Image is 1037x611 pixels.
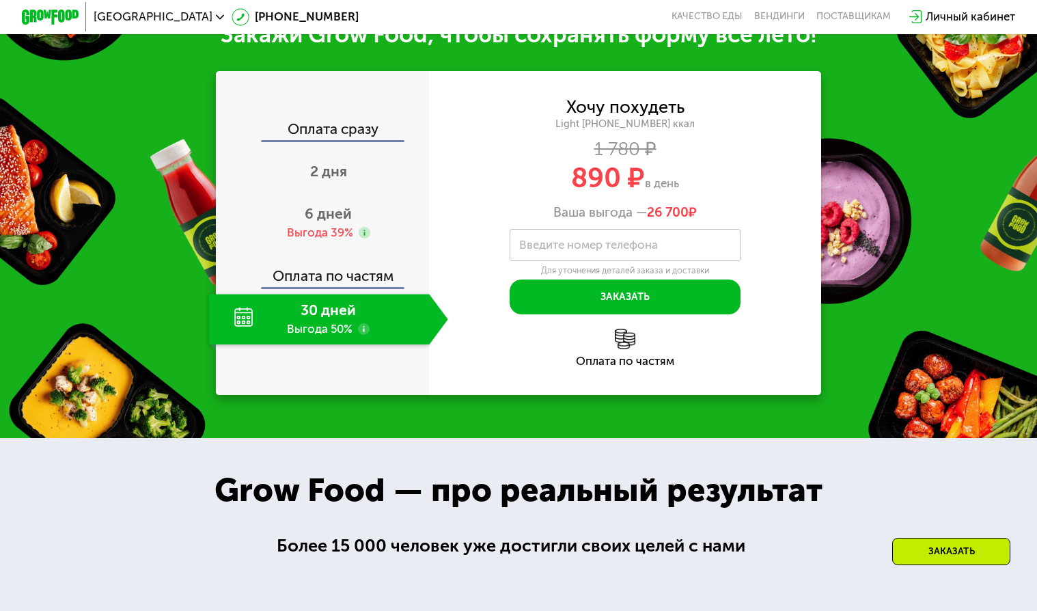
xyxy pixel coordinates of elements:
[571,161,645,194] span: 890 ₽
[754,11,805,23] a: Вендинги
[672,11,743,23] a: Качество еды
[615,329,635,349] img: l6xcnZfty9opOoJh.png
[232,8,359,25] a: [PHONE_NUMBER]
[926,8,1015,25] div: Личный кабинет
[217,122,429,140] div: Оплата сразу
[510,280,740,314] button: Заказать
[277,532,760,559] div: Более 15 000 человек уже достигли своих целей с нами
[816,11,891,23] div: поставщикам
[305,205,352,222] span: 6 дней
[94,11,212,23] span: [GEOGRAPHIC_DATA]
[892,538,1010,565] div: Заказать
[429,141,820,157] div: 1 780 ₽
[566,99,685,115] div: Хочу похудеть
[310,163,347,180] span: 2 дня
[429,204,820,220] div: Ваша выгода —
[519,241,658,249] label: Введите номер телефона
[647,204,697,220] span: ₽
[647,204,689,220] span: 26 700
[429,355,820,367] div: Оплата по частям
[510,265,740,276] div: Для уточнения деталей заказа и доставки
[287,225,353,241] div: Выгода 39%
[217,254,429,286] div: Оплата по частям
[192,465,845,515] div: Grow Food — про реальный результат
[645,176,679,190] span: в день
[429,118,820,131] div: Light [PHONE_NUMBER] ккал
